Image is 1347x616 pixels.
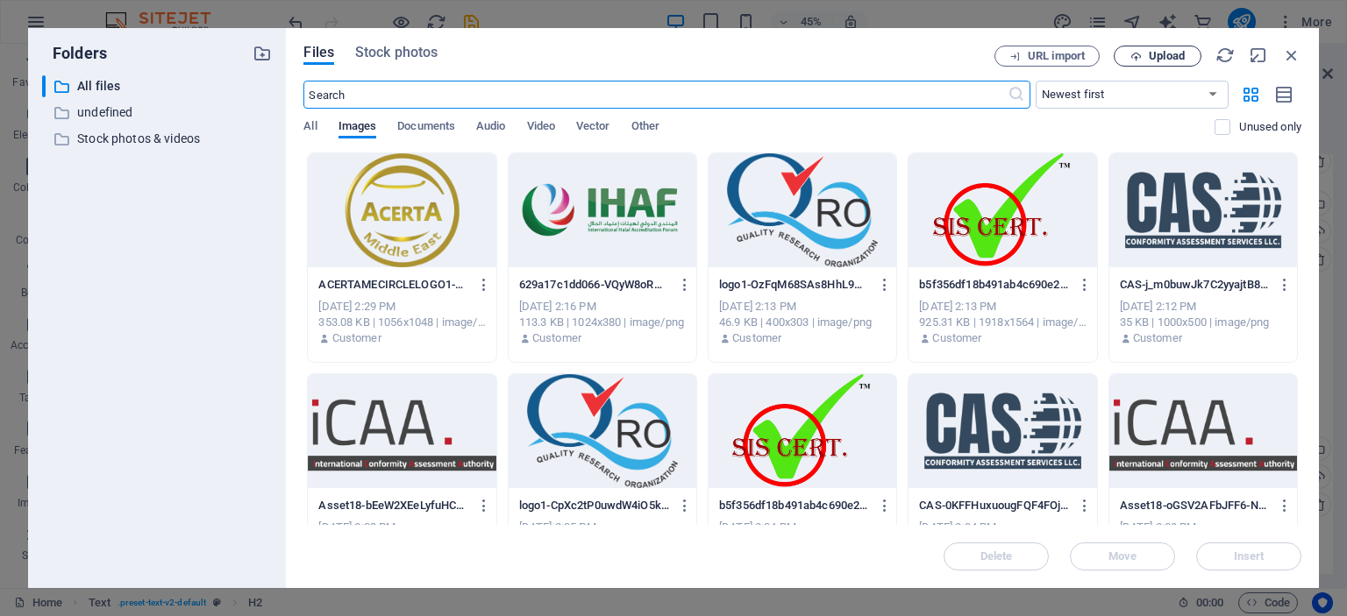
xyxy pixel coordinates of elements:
button: URL import [994,46,1100,67]
i: Create new folder [253,44,272,63]
p: CAS-0KFFHuxuougFQF4FOjewBQ.png [919,498,1070,513]
p: CAS-j_m0buwJk7C2yyajtB8V2A.png [1120,277,1271,293]
p: b5f356df18b491ab4c690e239e3dd1af1-GlymXVYG6xAI8AyYuqpEXg.png [719,498,870,513]
button: 10 [476,139,487,150]
div: 46.9 KB | 400x303 | image/png [719,315,886,330]
p: Asset18-oGSV2AFbJFF6-N5EUAFnQw.png [1120,498,1271,513]
p: Customer [732,330,781,346]
div: [DATE] 2:13 PM [719,299,886,315]
div: ​ [42,75,46,97]
span: Stock photos [355,42,438,63]
p: logo1-CpXc2tP0uwdW4iO5kWJgUA.png [519,498,670,513]
span: Upload [1149,51,1185,61]
div: [DATE] 2:13 PM [919,299,1086,315]
span: Vector [576,116,610,140]
p: Asset18-bEeW2XEeLyfuHCe6C6TQhw.png [318,498,469,513]
div: [DATE] 2:04 PM [919,520,1086,535]
div: [DATE] 2:05 PM [519,520,686,535]
p: Customer [332,330,381,346]
input: Search [303,81,1007,109]
div: undefined [42,102,272,124]
div: 925.31 KB | 1918x1564 | image/png [919,315,1086,330]
i: Reload [1215,46,1235,65]
p: Customer [532,330,581,346]
div: [DATE] 2:29 PM [318,299,485,315]
div: 113.3 KB | 1024x380 | image/png [519,315,686,330]
p: b5f356df18b491ab4c690e239e3dd1af1-BLBUyOShUGKToY454qYbVQ.png [919,277,1070,293]
p: Stock photos & videos [77,129,240,149]
div: Stock photos & videos [42,128,272,150]
button: Upload [1114,46,1201,67]
span: All [303,116,317,140]
div: [DATE] 2:04 PM [719,520,886,535]
button: 13 [476,218,487,229]
span: Other [631,116,659,140]
div: [DATE] 2:08 PM [318,520,485,535]
span: Documents [397,116,455,140]
p: ACERTAMECIRCLELOGO1-zizpSDuof_r6F8EHzsFnog.png [318,277,469,293]
div: [DATE] 2:03 PM [1120,520,1286,535]
p: Customer [1133,330,1182,346]
span: Audio [476,116,505,140]
span: URL import [1028,51,1085,61]
button: 12 [476,192,487,202]
p: Displays only files that are not in use on the website. Files added during this session can still... [1239,119,1301,135]
p: All files [77,76,240,96]
div: 35 KB | 1000x500 | image/png [1120,315,1286,330]
div: [DATE] 2:16 PM [519,299,686,315]
p: logo1-OzFqM68SAs8HhL9mbpqBYA.png [719,277,870,293]
button: 11 [476,166,487,176]
span: Files [303,42,334,63]
span: Images [339,116,377,140]
p: Customer [932,330,981,346]
button: 9 [476,113,487,124]
i: Close [1282,46,1301,65]
div: [DATE] 2:12 PM [1120,299,1286,315]
span: Video [527,116,555,140]
i: Minimize [1249,46,1268,65]
p: 629a17c1dd066-VQyW8oRHyucU0oDXm2ZzSQ.png [519,277,670,293]
div: 353.08 KB | 1056x1048 | image/png [318,315,485,330]
p: undefined [77,103,240,123]
p: Folders [42,42,107,65]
